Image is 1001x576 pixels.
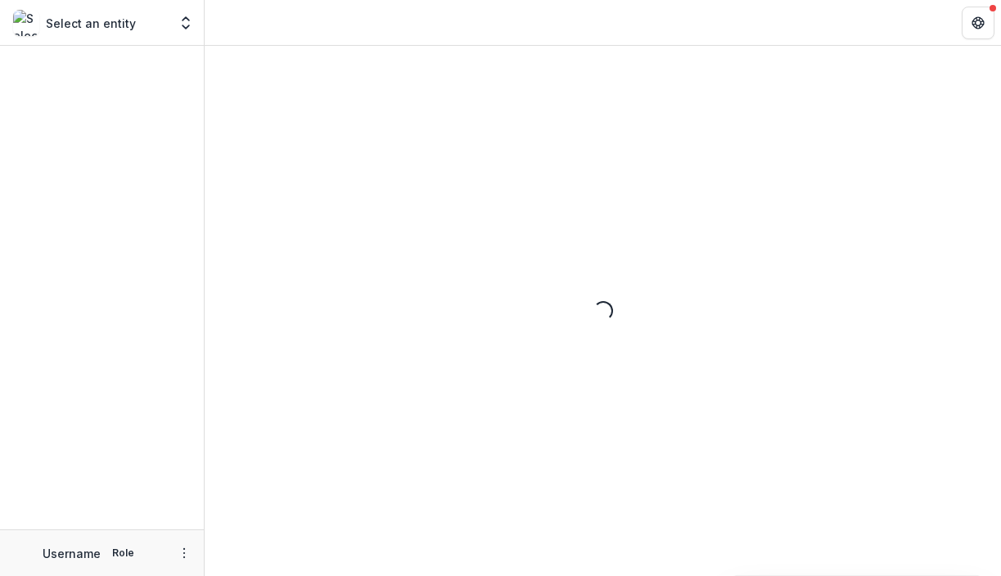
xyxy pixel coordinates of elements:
[13,10,39,36] img: Select an entity
[962,7,994,39] button: Get Help
[43,545,101,562] p: Username
[174,7,197,39] button: Open entity switcher
[174,543,194,563] button: More
[46,15,136,32] p: Select an entity
[107,546,139,560] p: Role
